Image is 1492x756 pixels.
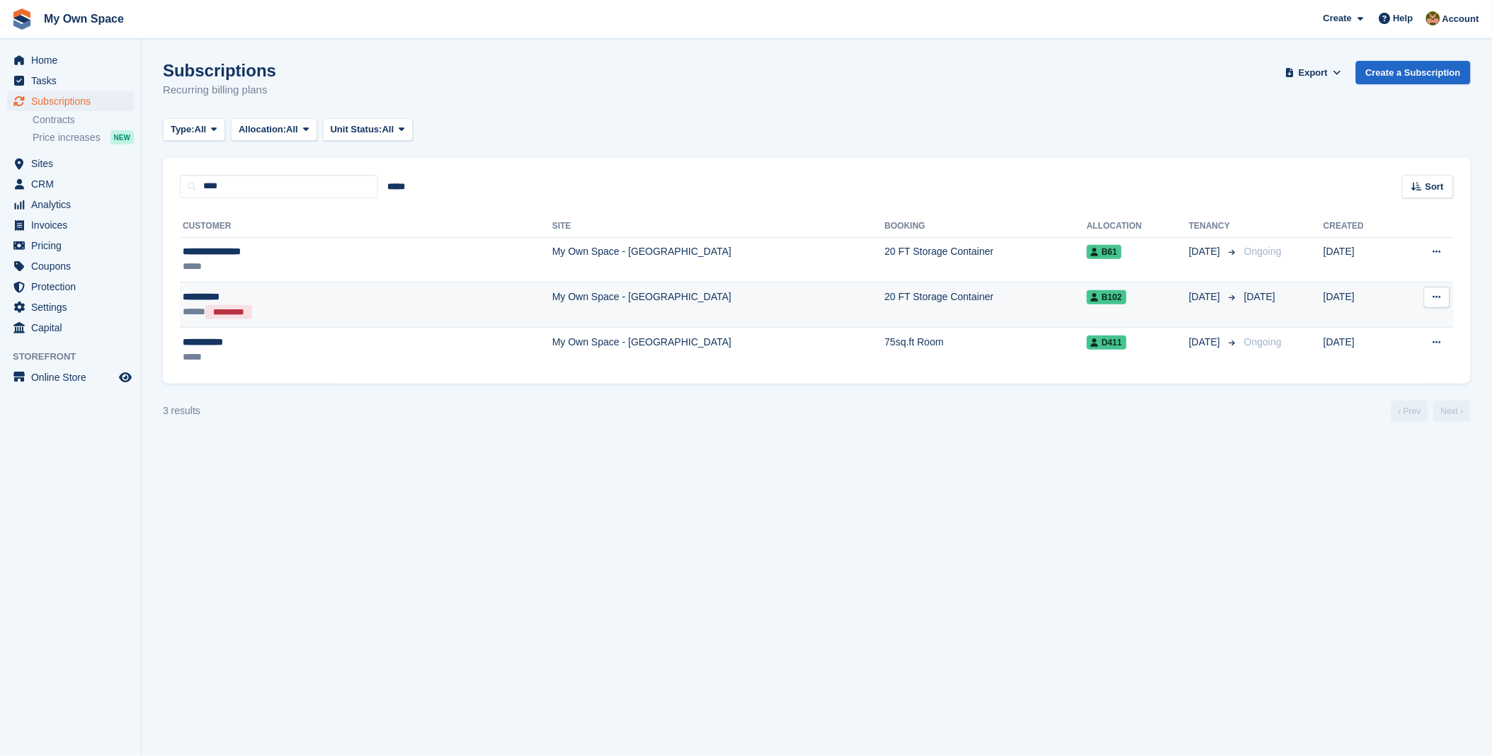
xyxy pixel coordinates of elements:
[180,215,552,238] th: Customer
[1087,336,1127,350] span: D411
[1323,237,1399,282] td: [DATE]
[33,130,134,145] a: Price increases NEW
[7,367,134,387] a: menu
[7,236,134,256] a: menu
[13,350,141,364] span: Storefront
[1244,336,1282,348] span: Ongoing
[1434,401,1471,422] a: Next
[7,174,134,194] a: menu
[1394,11,1413,25] span: Help
[31,297,116,317] span: Settings
[38,7,130,30] a: My Own Space
[286,122,298,137] span: All
[1282,61,1345,84] button: Export
[1356,61,1471,84] a: Create a Subscription
[1323,328,1399,372] td: [DATE]
[163,118,225,142] button: Type: All
[31,91,116,111] span: Subscriptions
[31,174,116,194] span: CRM
[1244,246,1282,257] span: Ongoing
[1189,290,1223,304] span: [DATE]
[7,91,134,111] a: menu
[1389,401,1474,422] nav: Page
[7,71,134,91] a: menu
[552,215,885,238] th: Site
[331,122,382,137] span: Unit Status:
[31,277,116,297] span: Protection
[885,328,1087,372] td: 75sq.ft Room
[31,71,116,91] span: Tasks
[231,118,317,142] button: Allocation: All
[552,328,885,372] td: My Own Space - [GEOGRAPHIC_DATA]
[7,154,134,173] a: menu
[31,367,116,387] span: Online Store
[163,82,276,98] p: Recurring billing plans
[31,215,116,235] span: Invoices
[33,131,101,144] span: Price increases
[31,318,116,338] span: Capital
[885,237,1087,282] td: 20 FT Storage Container
[7,50,134,70] a: menu
[239,122,286,137] span: Allocation:
[7,256,134,276] a: menu
[1391,401,1428,422] a: Previous
[11,8,33,30] img: stora-icon-8386f47178a22dfd0bd8f6a31ec36ba5ce8667c1dd55bd0f319d3a0aa187defe.svg
[31,50,116,70] span: Home
[1244,291,1275,302] span: [DATE]
[885,282,1087,328] td: 20 FT Storage Container
[7,318,134,338] a: menu
[31,236,116,256] span: Pricing
[7,277,134,297] a: menu
[117,369,134,386] a: Preview store
[1442,12,1479,26] span: Account
[195,122,207,137] span: All
[7,195,134,214] a: menu
[1323,11,1352,25] span: Create
[323,118,413,142] button: Unit Status: All
[7,297,134,317] a: menu
[33,113,134,127] a: Contracts
[31,256,116,276] span: Coupons
[171,122,195,137] span: Type:
[1087,290,1127,304] span: B102
[7,215,134,235] a: menu
[382,122,394,137] span: All
[1189,335,1223,350] span: [DATE]
[1189,244,1223,259] span: [DATE]
[31,195,116,214] span: Analytics
[1087,245,1122,259] span: B61
[1426,11,1440,25] img: Keely Collin
[110,130,134,144] div: NEW
[1323,215,1399,238] th: Created
[552,237,885,282] td: My Own Space - [GEOGRAPHIC_DATA]
[885,215,1087,238] th: Booking
[1425,180,1444,194] span: Sort
[163,61,276,80] h1: Subscriptions
[1299,66,1328,80] span: Export
[1323,282,1399,328] td: [DATE]
[163,403,200,418] div: 3 results
[552,282,885,328] td: My Own Space - [GEOGRAPHIC_DATA]
[31,154,116,173] span: Sites
[1087,215,1189,238] th: Allocation
[1189,215,1238,238] th: Tenancy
